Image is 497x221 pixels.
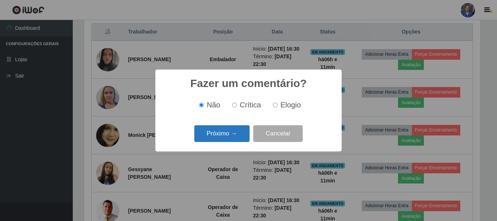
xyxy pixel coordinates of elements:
span: Elogio [281,101,301,109]
button: Próximo → [194,125,250,142]
span: Não [207,101,220,109]
input: Elogio [273,103,278,107]
h2: Fazer um comentário? [190,77,307,90]
input: Crítica [232,103,237,107]
input: Não [199,103,204,107]
span: Crítica [240,101,261,109]
button: Cancelar [253,125,303,142]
